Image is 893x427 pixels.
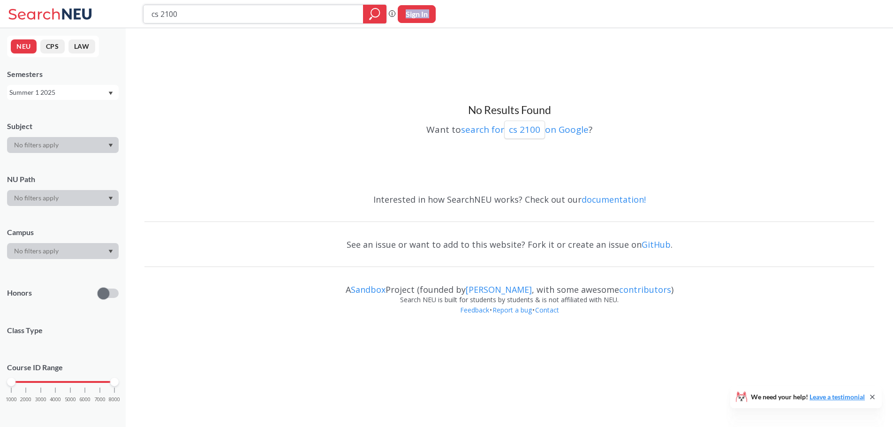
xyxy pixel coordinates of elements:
a: search forcs 2100on Google [461,123,589,136]
a: Sandbox [351,284,386,295]
div: Want to ? [144,117,874,139]
a: Feedback [460,305,490,314]
span: 6000 [79,397,91,402]
a: documentation! [582,194,646,205]
div: Semesters [7,69,119,79]
h3: No Results Found [144,103,874,117]
a: Report a bug [492,305,532,314]
button: CPS [40,39,65,53]
span: 1000 [6,397,17,402]
span: Class Type [7,325,119,335]
div: Campus [7,227,119,237]
input: Class, professor, course number, "phrase" [151,6,356,22]
svg: Dropdown arrow [108,91,113,95]
svg: magnifying glass [369,8,380,21]
div: A Project (founded by , with some awesome ) [144,276,874,295]
a: GitHub [642,239,671,250]
span: 8000 [109,397,120,402]
p: Course ID Range [7,362,119,373]
span: 2000 [20,397,31,402]
div: magnifying glass [363,5,386,23]
div: Subject [7,121,119,131]
div: Summer 1 2025Dropdown arrow [7,85,119,100]
svg: Dropdown arrow [108,197,113,200]
div: Dropdown arrow [7,243,119,259]
span: 5000 [65,397,76,402]
span: 4000 [50,397,61,402]
div: Dropdown arrow [7,137,119,153]
a: [PERSON_NAME] [466,284,532,295]
span: 3000 [35,397,46,402]
a: Leave a testimonial [810,393,865,401]
button: NEU [11,39,37,53]
div: NU Path [7,174,119,184]
div: See an issue or want to add to this website? Fork it or create an issue on . [144,231,874,258]
button: LAW [68,39,95,53]
span: We need your help! [751,394,865,400]
div: Search NEU is built for students by students & is not affiliated with NEU. [144,295,874,305]
span: 7000 [94,397,106,402]
p: Honors [7,288,32,298]
div: • • [144,305,874,329]
a: Contact [535,305,560,314]
div: Interested in how SearchNEU works? Check out our [144,186,874,213]
p: cs 2100 [509,123,540,136]
svg: Dropdown arrow [108,144,113,147]
div: Dropdown arrow [7,190,119,206]
a: contributors [619,284,671,295]
button: Sign In [398,5,436,23]
div: Summer 1 2025 [9,87,107,98]
svg: Dropdown arrow [108,250,113,253]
